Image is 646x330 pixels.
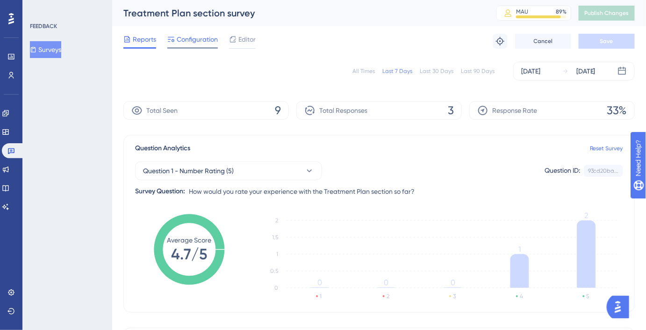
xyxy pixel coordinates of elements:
span: Total Seen [146,105,178,116]
div: Question ID: [545,165,580,177]
tspan: 0 [317,278,322,287]
div: All Times [352,67,375,75]
div: FEEDBACK [30,22,57,30]
tspan: 1 [518,245,521,254]
div: 93cd20ba... [588,167,619,175]
span: 3 [448,103,454,118]
span: Need Help? [22,2,58,14]
div: [DATE] [521,66,540,77]
span: Question 1 - Number Rating (5) [143,165,234,176]
span: Configuration [177,34,218,45]
span: 33% [607,103,627,118]
span: How would you rate your experience with the Treatment Plan section so far? [189,186,415,197]
button: Cancel [515,34,571,49]
tspan: 4.7/5 [172,245,208,263]
div: Treatment Plan section survey [123,7,473,20]
span: Publish Changes [584,9,629,17]
div: 89 % [556,8,567,15]
text: 2 [387,293,389,300]
span: Cancel [534,37,553,45]
div: Last 30 Days [420,67,453,75]
tspan: 0 [384,278,389,287]
text: 4 [520,293,523,300]
tspan: 0 [274,285,278,291]
div: Last 90 Days [461,67,495,75]
text: 3 [453,293,456,300]
span: Question Analytics [135,143,190,154]
span: Total Responses [319,105,367,116]
button: Save [579,34,635,49]
button: Question 1 - Number Rating (5) [135,161,322,180]
tspan: 0 [451,278,455,287]
a: Reset Survey [590,145,623,152]
span: 9 [275,103,281,118]
tspan: 1.5 [272,234,278,241]
div: [DATE] [576,66,596,77]
button: Publish Changes [579,6,635,21]
tspan: 2 [584,211,588,220]
div: Last 7 Days [382,67,412,75]
div: Survey Question: [135,186,185,197]
button: Surveys [30,41,61,58]
tspan: 0.5 [270,268,278,274]
div: MAU [516,8,528,15]
text: 1 [320,293,322,300]
tspan: 1 [276,251,278,257]
tspan: Average Score [167,236,212,244]
text: 5 [587,293,589,300]
span: Reports [133,34,156,45]
tspan: 2 [275,217,278,224]
span: Save [600,37,613,45]
span: Response Rate [492,105,537,116]
iframe: UserGuiding AI Assistant Launcher [607,293,635,321]
span: Editor [238,34,256,45]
